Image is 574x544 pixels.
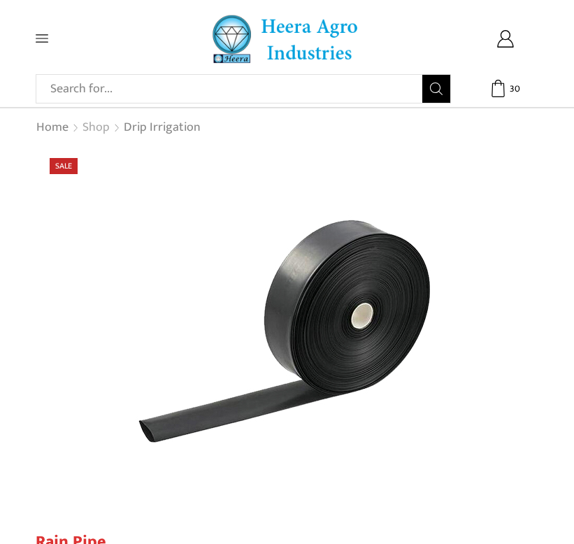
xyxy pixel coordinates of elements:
span: Sale [50,158,78,174]
input: Search for... [43,75,423,103]
a: Shop [82,119,110,137]
a: Drip Irrigation [123,119,201,137]
span: 30 [508,82,522,96]
nav: Breadcrumb [36,119,201,137]
button: Search button [422,75,450,103]
a: 30 [472,80,538,97]
a: Home [36,119,69,137]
